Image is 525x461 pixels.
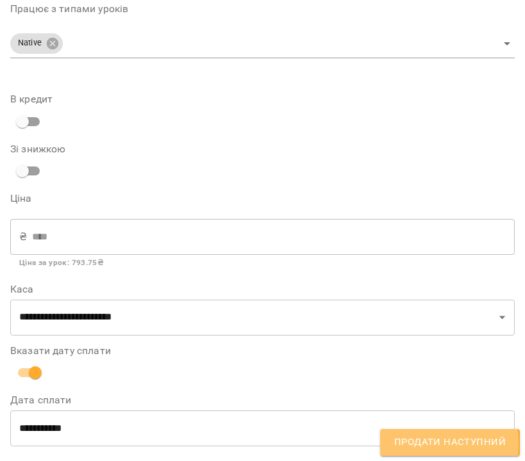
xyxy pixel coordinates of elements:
[10,395,515,405] label: Дата сплати
[10,346,515,356] label: Вказати дату сплати
[10,144,515,154] label: Зі знижкою
[19,229,27,245] p: ₴
[10,33,63,54] div: Native
[10,94,515,104] label: В кредит
[394,434,506,451] span: Продати наступний
[10,193,515,204] label: Ціна
[10,37,49,49] span: Native
[19,258,103,267] b: Ціна за урок : 793.75 ₴
[10,4,515,14] label: Працює з типами уроків
[10,284,515,295] label: Каса
[10,29,515,58] div: Native
[380,429,520,456] button: Продати наступний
